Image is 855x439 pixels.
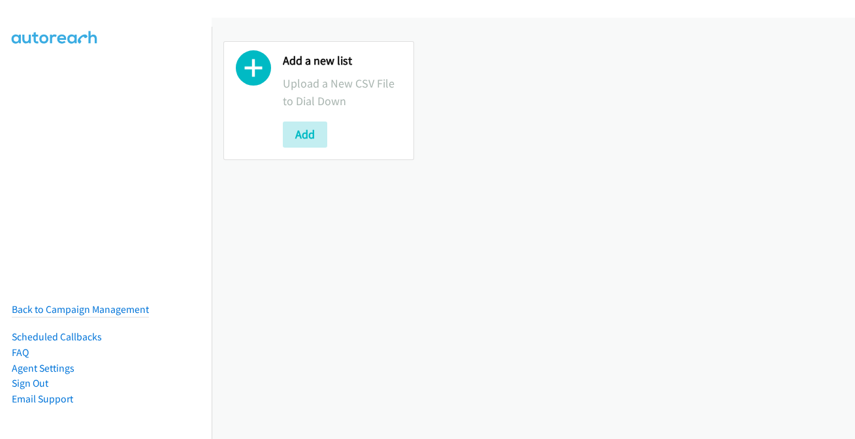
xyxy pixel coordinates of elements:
a: Sign Out [12,377,48,389]
a: Email Support [12,393,73,405]
a: Agent Settings [12,362,74,374]
a: Back to Campaign Management [12,303,149,316]
h2: Add a new list [283,54,402,69]
a: FAQ [12,346,29,359]
button: Add [283,122,327,148]
a: Scheduled Callbacks [12,331,102,343]
p: Upload a New CSV File to Dial Down [283,74,402,110]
